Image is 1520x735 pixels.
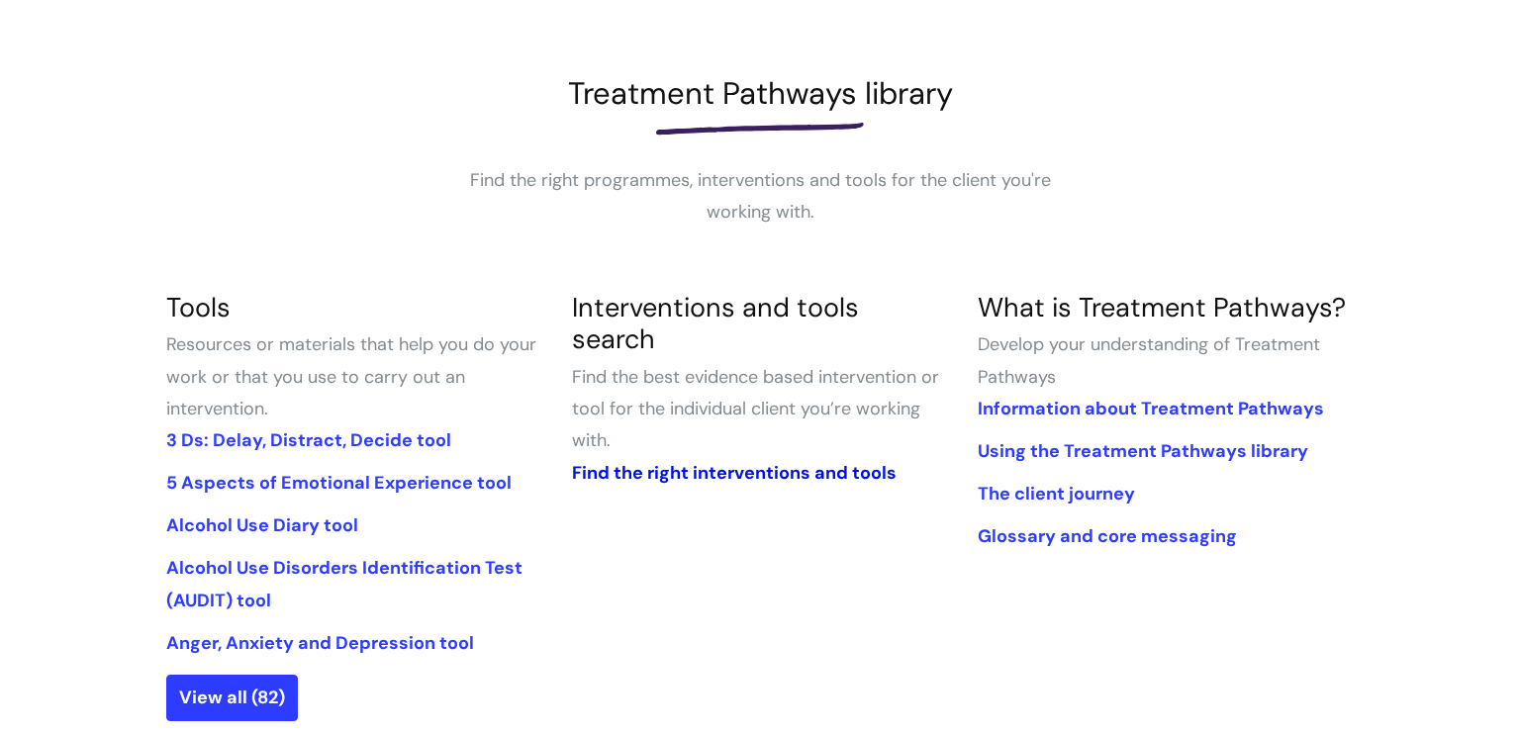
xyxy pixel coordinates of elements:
[978,524,1237,548] a: Glossary and core messaging
[572,290,859,356] a: Interventions and tools search
[166,75,1354,112] h1: Treatment Pathways library
[572,461,897,485] a: Find the right interventions and tools
[166,513,358,537] a: Alcohol Use Diary tool
[463,164,1057,229] p: Find the right programmes, interventions and tools for the client you're working with.
[978,290,1346,324] a: What is Treatment Pathways?
[166,675,298,720] a: View all (82)
[166,428,451,452] a: 3 Ds: Delay, Distract, Decide tool
[978,482,1135,505] a: The client journey
[166,631,474,655] a: Anger, Anxiety and Depression tool
[978,397,1324,420] a: Information about Treatment Pathways
[166,332,536,420] span: Resources or materials that help you do your work or that you use to carry out an intervention.
[572,365,939,453] span: Find the best evidence based intervention or tool for the individual client you’re working with.
[166,556,522,611] a: Alcohol Use Disorders Identification Test (AUDIT) tool
[166,471,512,495] a: 5 Aspects of Emotional Experience tool
[166,290,231,324] a: Tools
[978,439,1308,463] a: Using the Treatment Pathways library
[978,332,1320,388] span: Develop your understanding of Treatment Pathways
